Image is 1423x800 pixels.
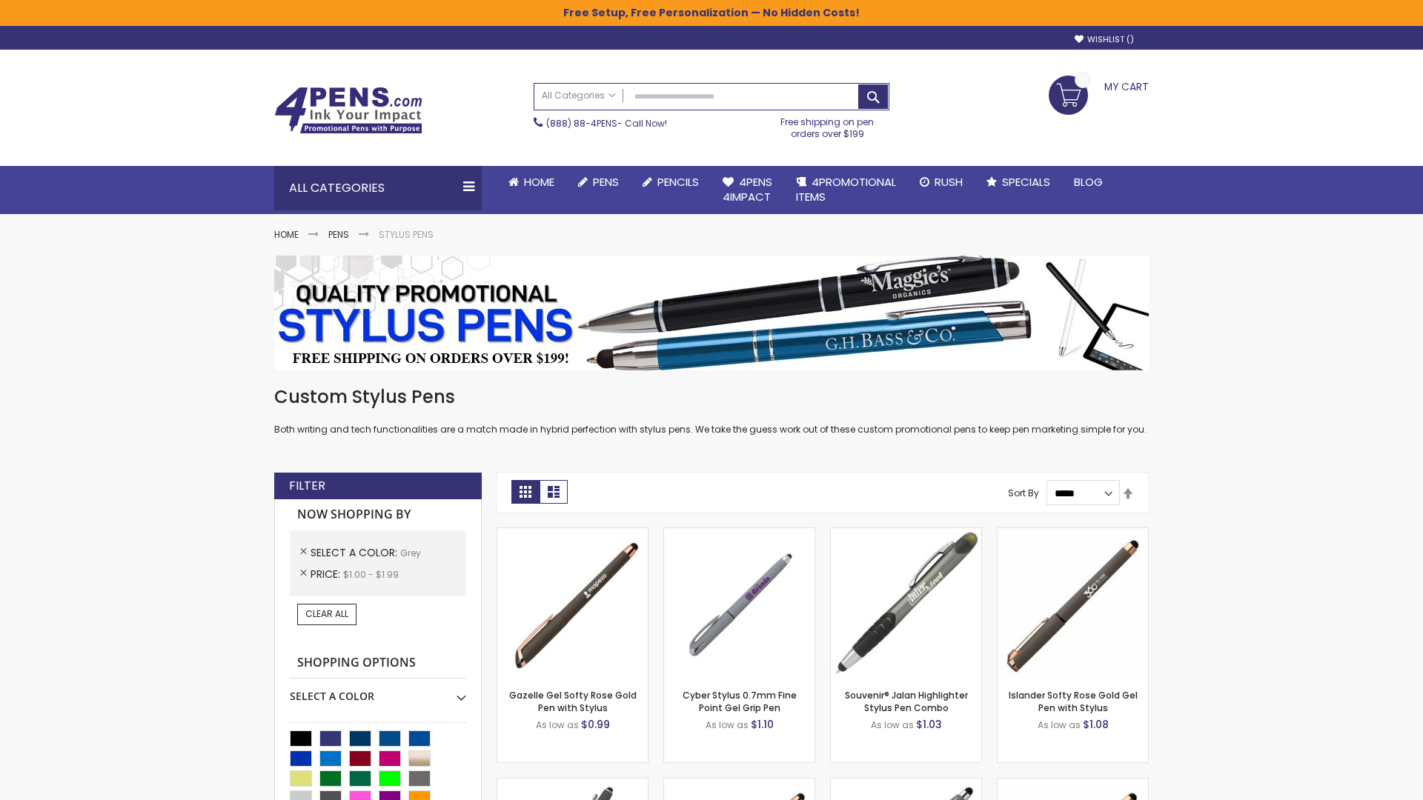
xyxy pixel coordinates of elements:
[831,778,981,790] a: Minnelli Softy Pen with Stylus - Laser Engraved-Grey
[497,778,648,790] a: Custom Soft Touch® Metal Pens with Stylus-Grey
[751,717,774,732] span: $1.10
[274,256,1149,370] img: Stylus Pens
[664,778,815,790] a: Gazelle Gel Softy Rose Gold Pen with Stylus - ColorJet-Grey
[274,385,1149,409] h1: Custom Stylus Pens
[916,717,942,732] span: $1.03
[497,166,566,199] a: Home
[524,174,554,190] span: Home
[379,228,434,241] strong: Stylus Pens
[536,719,579,731] span: As low as
[975,166,1062,199] a: Specials
[328,228,349,241] a: Pens
[998,778,1148,790] a: Islander Softy Rose Gold Gel Pen with Stylus - ColorJet Imprint-Grey
[706,719,749,731] span: As low as
[290,647,466,679] strong: Shopping Options
[546,117,617,130] a: (888) 88-4PENS
[1008,487,1039,499] label: Sort By
[796,174,896,204] span: 4PROMOTIONAL ITEMS
[534,84,623,108] a: All Categories
[593,174,619,190] span: Pens
[1002,174,1050,190] span: Specials
[664,527,815,540] a: Cyber Stylus 0.7mm Fine Point Gel Grip Pen-Grey
[723,174,772,204] span: 4Pens 4impact
[683,689,797,713] a: Cyber Stylus 0.7mm Fine Point Gel Grip Pen
[998,528,1148,679] img: Islander Softy Rose Gold Gel Pen with Stylus-Grey
[289,478,325,494] strong: Filter
[290,679,466,704] div: Select A Color
[343,568,399,581] span: $1.00 - $1.99
[305,607,348,620] span: Clear All
[1009,689,1138,713] a: Islander Softy Rose Gold Gel Pen with Stylus
[1062,166,1115,199] a: Blog
[784,166,908,214] a: 4PROMOTIONALITEMS
[831,528,981,679] img: Souvenir® Jalan Highlighter Stylus Pen Combo-Grey
[1083,717,1109,732] span: $1.08
[509,689,637,713] a: Gazelle Gel Softy Rose Gold Pen with Stylus
[845,689,968,713] a: Souvenir® Jalan Highlighter Stylus Pen Combo
[297,604,356,624] a: Clear All
[274,385,1149,436] div: Both writing and tech functionalities are a match made in hybrid perfection with stylus pens. We ...
[998,527,1148,540] a: Islander Softy Rose Gold Gel Pen with Stylus-Grey
[311,567,343,581] span: Price
[311,545,400,560] span: Select A Color
[664,528,815,679] img: Cyber Stylus 0.7mm Fine Point Gel Grip Pen-Grey
[631,166,711,199] a: Pencils
[766,110,890,140] div: Free shipping on pen orders over $199
[1074,174,1103,190] span: Blog
[497,527,648,540] a: Gazelle Gel Softy Rose Gold Pen with Stylus-Grey
[274,87,422,134] img: 4Pens Custom Pens and Promotional Products
[657,174,699,190] span: Pencils
[581,717,610,732] span: $0.99
[871,719,914,731] span: As low as
[566,166,631,199] a: Pens
[1038,719,1081,731] span: As low as
[497,528,648,679] img: Gazelle Gel Softy Rose Gold Pen with Stylus-Grey
[542,90,616,101] span: All Categories
[290,499,466,530] strong: Now Shopping by
[400,547,421,559] span: Grey
[274,228,299,241] a: Home
[546,117,667,130] span: - Call Now!
[711,166,784,214] a: 4Pens4impact
[274,166,482,210] div: All Categories
[1075,34,1134,45] a: Wishlist
[511,480,540,504] strong: Grid
[831,527,981,540] a: Souvenir® Jalan Highlighter Stylus Pen Combo-Grey
[935,174,963,190] span: Rush
[908,166,975,199] a: Rush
